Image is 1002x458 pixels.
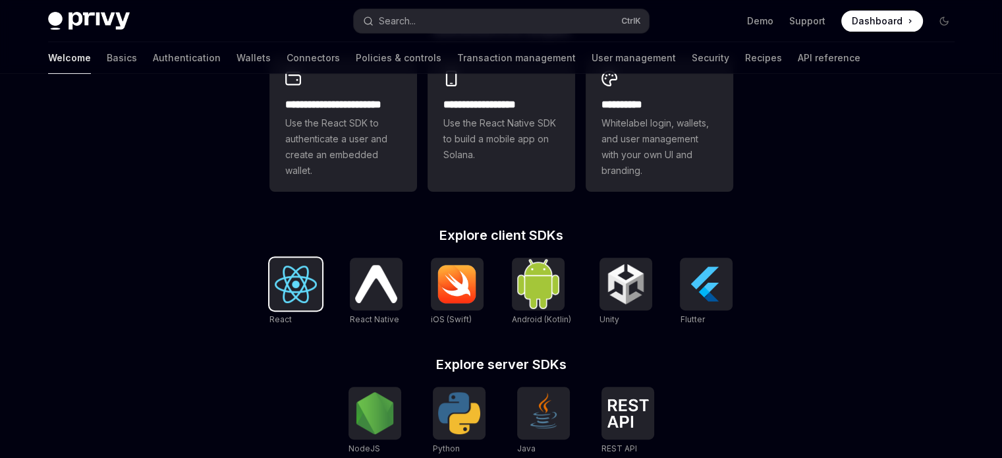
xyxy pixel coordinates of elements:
[356,42,441,74] a: Policies & controls
[601,115,717,179] span: Whitelabel login, wallets, and user management with your own UI and branding.
[350,258,403,326] a: React NativeReact Native
[348,444,380,453] span: NodeJS
[522,392,565,434] img: Java
[457,42,576,74] a: Transaction management
[107,42,137,74] a: Basics
[605,263,647,305] img: Unity
[275,266,317,303] img: React
[269,358,733,371] h2: Explore server SDKs
[789,14,825,28] a: Support
[601,444,637,453] span: REST API
[680,314,704,324] span: Flutter
[747,14,773,28] a: Demo
[599,258,652,326] a: UnityUnity
[431,258,484,326] a: iOS (Swift)iOS (Swift)
[354,392,396,434] img: NodeJS
[745,42,782,74] a: Recipes
[354,9,649,33] button: Open search
[601,387,654,455] a: REST APIREST API
[517,259,559,308] img: Android (Kotlin)
[428,57,575,192] a: **** **** **** ***Use the React Native SDK to build a mobile app on Solana.
[287,42,340,74] a: Connectors
[379,13,416,29] div: Search...
[269,229,733,242] h2: Explore client SDKs
[48,42,91,74] a: Welcome
[285,115,401,179] span: Use the React SDK to authenticate a user and create an embedded wallet.
[433,387,486,455] a: PythonPython
[433,444,460,453] span: Python
[438,392,480,434] img: Python
[348,387,401,455] a: NodeJSNodeJS
[798,42,860,74] a: API reference
[680,258,733,326] a: FlutterFlutter
[237,42,271,74] a: Wallets
[599,314,619,324] span: Unity
[607,399,649,428] img: REST API
[350,314,399,324] span: React Native
[269,258,322,326] a: ReactReact
[517,387,570,455] a: JavaJava
[512,258,571,326] a: Android (Kotlin)Android (Kotlin)
[517,444,536,453] span: Java
[692,42,729,74] a: Security
[269,314,292,324] span: React
[933,11,955,32] button: Toggle dark mode
[431,314,472,324] span: iOS (Swift)
[355,265,397,302] img: React Native
[852,14,903,28] span: Dashboard
[621,16,641,26] span: Ctrl K
[512,314,571,324] span: Android (Kotlin)
[436,264,478,304] img: iOS (Swift)
[685,263,727,305] img: Flutter
[592,42,676,74] a: User management
[443,115,559,163] span: Use the React Native SDK to build a mobile app on Solana.
[841,11,923,32] a: Dashboard
[48,12,130,30] img: dark logo
[153,42,221,74] a: Authentication
[586,57,733,192] a: **** *****Whitelabel login, wallets, and user management with your own UI and branding.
